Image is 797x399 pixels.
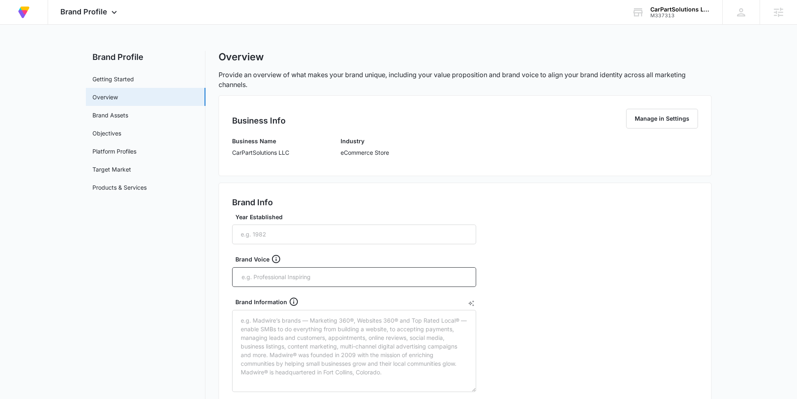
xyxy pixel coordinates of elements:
a: Platform Profiles [92,147,136,156]
div: account id [650,13,710,18]
button: Manage in Settings [626,109,698,128]
div: account name [650,6,710,13]
a: Getting Started [92,75,134,83]
label: Year Established [235,213,479,221]
div: Brand Information [235,297,479,307]
h2: Business Info [232,115,286,127]
h2: Brand Info [232,196,273,209]
img: Volusion [16,5,31,20]
a: Products & Services [92,183,147,192]
a: Overview [92,93,118,101]
input: e.g. 1982 [232,225,476,244]
p: eCommerce Store [341,148,389,157]
h3: Business Name [232,137,289,145]
span: Brand Profile [60,7,107,16]
button: AI Text Generator [468,300,475,307]
input: e.g. Professional Inspiring [241,271,469,283]
a: Objectives [92,129,121,138]
a: Brand Assets [92,111,128,119]
p: CarPartSolutions LLC [232,148,289,157]
h3: Industry [341,137,389,145]
div: Brand Voice [235,254,479,264]
h2: Brand Profile [86,51,205,63]
p: Provide an overview of what makes your brand unique, including your value proposition and brand v... [219,70,712,89]
a: Target Market [92,165,131,174]
h1: Overview [219,51,264,63]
